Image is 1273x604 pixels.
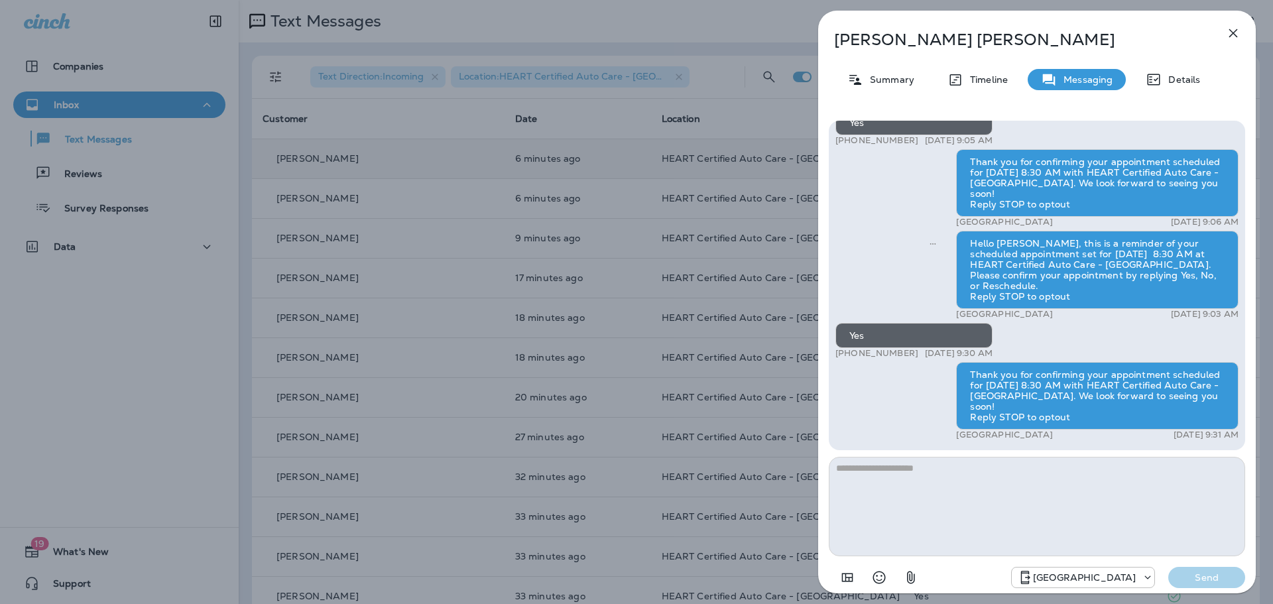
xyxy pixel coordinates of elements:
p: [GEOGRAPHIC_DATA] [956,309,1052,320]
p: Timeline [963,74,1008,85]
p: [PHONE_NUMBER] [835,348,918,359]
p: Summary [863,74,914,85]
button: Select an emoji [866,564,892,591]
p: Details [1162,74,1200,85]
button: Add in a premade template [834,564,861,591]
span: Sent [930,237,936,249]
p: [DATE] 9:31 AM [1174,430,1239,440]
div: Yes [835,323,993,348]
p: [GEOGRAPHIC_DATA] [956,430,1052,440]
div: +1 (847) 262-3704 [1012,570,1154,585]
p: Messaging [1057,74,1113,85]
p: [DATE] 9:03 AM [1171,309,1239,320]
div: Hello [PERSON_NAME], this is a reminder of your scheduled appointment set for [DATE] 8:30 AM at H... [956,231,1239,309]
p: [PERSON_NAME] [PERSON_NAME] [834,30,1196,49]
div: Yes [835,110,993,135]
p: [PHONE_NUMBER] [835,135,918,146]
p: [DATE] 9:30 AM [925,348,993,359]
p: [GEOGRAPHIC_DATA] [956,217,1052,227]
div: Thank you for confirming your appointment scheduled for [DATE] 8:30 AM with HEART Certified Auto ... [956,362,1239,430]
p: [GEOGRAPHIC_DATA] [1033,572,1136,583]
p: [DATE] 9:06 AM [1171,217,1239,227]
p: [DATE] 9:05 AM [925,135,993,146]
div: Thank you for confirming your appointment scheduled for [DATE] 8:30 AM with HEART Certified Auto ... [956,149,1239,217]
